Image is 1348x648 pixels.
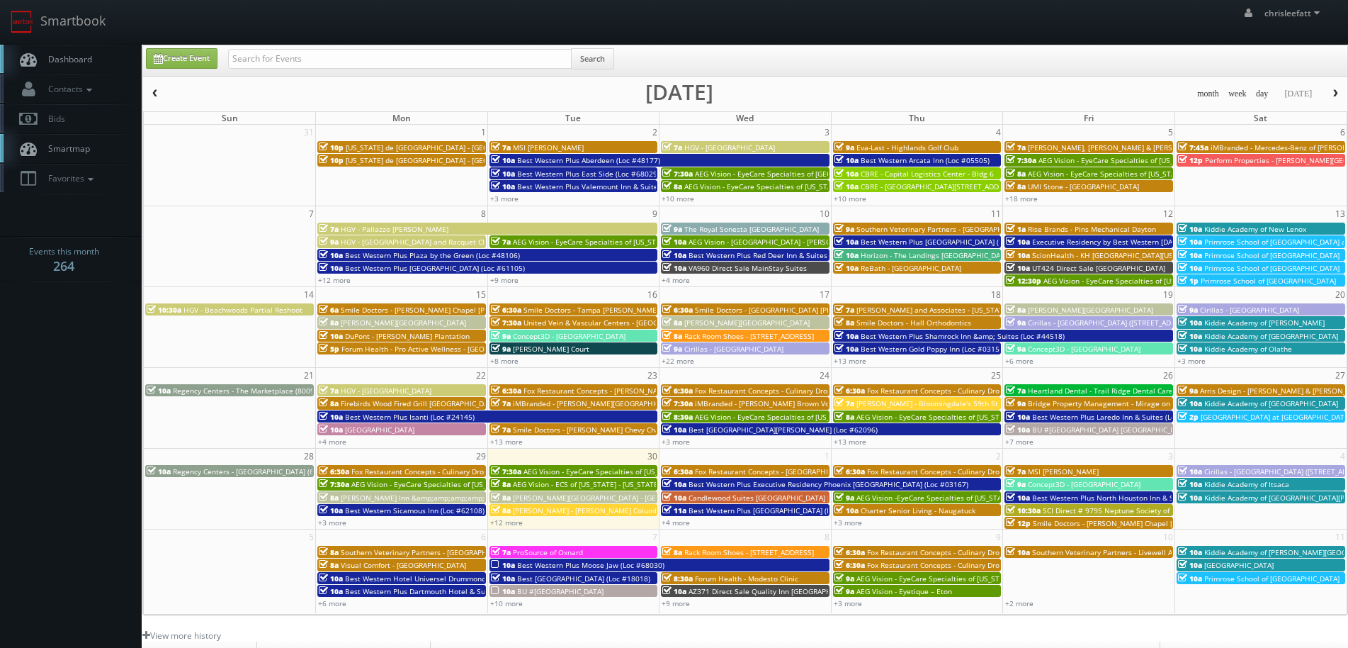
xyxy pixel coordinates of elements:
span: United Vein & Vascular Centers - [GEOGRAPHIC_DATA] [523,318,706,328]
span: Bids [41,113,65,125]
span: 10a [319,412,343,422]
span: iMBranded - [PERSON_NAME] Brown Volkswagen [695,398,861,408]
span: 10a [491,169,515,179]
span: 10:30a [147,305,181,315]
span: Kiddie Academy of Olathe [1204,344,1292,354]
span: 8a [662,547,682,557]
span: 7:30a [662,169,693,179]
span: Charter Senior Living - Naugatuck [861,505,975,515]
span: CBRE - [GEOGRAPHIC_DATA][STREET_ADDRESS][GEOGRAPHIC_DATA] [861,181,1087,191]
span: 8a [319,547,339,557]
span: 7:30a [491,467,521,476]
span: 10a [491,574,515,583]
span: 6:30a [834,386,865,396]
span: 10p [319,155,344,165]
span: Smile Doctors - [GEOGRAPHIC_DATA] [PERSON_NAME] Orthodontics [695,305,923,315]
span: 8:30a [662,412,693,422]
span: The Royal Sonesta [GEOGRAPHIC_DATA] [684,224,819,234]
span: 10a [1178,547,1202,557]
span: CBRE - Capital Logistics Center - Bldg 6 [861,169,994,179]
span: AEG Vision - EyeCare Specialties of [US_STATE] - Carolina Family Vision [1028,169,1267,179]
span: 10a [319,425,343,435]
span: HGV - Pallazzo [PERSON_NAME] [341,224,448,234]
span: Kiddie Academy of Itsaca [1204,479,1289,489]
span: Firebirds Wood Fired Grill [GEOGRAPHIC_DATA] [341,398,499,408]
span: [US_STATE] de [GEOGRAPHIC_DATA] - [GEOGRAPHIC_DATA] [346,143,541,152]
span: 12p [1178,155,1203,165]
span: 7a [319,224,339,234]
span: Primrose School of [GEOGRAPHIC_DATA] [1204,263,1339,273]
span: 6:30a [662,386,693,396]
span: 7:45a [1178,143,1208,152]
span: 9a [834,143,854,152]
span: Forum Health - Pro Active Wellness - [GEOGRAPHIC_DATA] [341,344,537,354]
span: Heartland Dental - Trail Ridge Dental Care [1028,386,1173,396]
a: +3 more [834,518,862,527]
span: 10a [319,250,343,260]
span: Cirillas - [GEOGRAPHIC_DATA] [1200,305,1299,315]
span: 11a [662,505,686,515]
span: 9a [1006,398,1026,408]
span: iMBranded - [PERSON_NAME][GEOGRAPHIC_DATA] BMW [513,398,702,408]
span: Dashboard [41,53,92,65]
span: ReBath - [GEOGRAPHIC_DATA] [861,263,961,273]
span: 7a [1006,467,1026,476]
span: Cirillas - [GEOGRAPHIC_DATA] ([STREET_ADDRESS]) [1028,318,1197,328]
span: 10a [319,574,343,583]
span: [PERSON_NAME][GEOGRAPHIC_DATA] [684,318,810,328]
span: 10a [662,237,686,247]
span: Best [GEOGRAPHIC_DATA] (Loc #18018) [517,574,650,583]
span: 8:30a [662,574,693,583]
span: 10a [834,331,859,341]
span: Smartmap [41,143,90,155]
span: VA960 Direct Sale MainStay Suites [689,263,807,273]
span: 10a [1006,493,1030,503]
a: +18 more [1005,194,1038,203]
span: Concept3D - [GEOGRAPHIC_DATA] [513,331,625,341]
span: 10a [1178,331,1202,341]
span: 10a [1178,479,1202,489]
span: 10a [319,263,343,273]
span: 10a [1178,467,1202,476]
button: Search [571,48,614,69]
span: Best Western Plus Executive Residency Phoenix [GEOGRAPHIC_DATA] (Loc #03167) [689,479,968,489]
span: 8a [491,505,511,515]
span: 9a [1006,344,1026,354]
a: +22 more [662,356,694,366]
span: 9a [834,493,854,503]
span: ProSource of Oxnard [513,547,583,557]
a: +3 more [1177,356,1206,366]
span: [PERSON_NAME][GEOGRAPHIC_DATA] - [GEOGRAPHIC_DATA] [513,493,714,503]
a: +6 more [1005,356,1033,366]
span: 9a [1006,479,1026,489]
span: 7a [491,398,511,408]
span: Primrose School of [GEOGRAPHIC_DATA] [1204,574,1339,583]
span: 10a [662,250,686,260]
span: AEG Vision - EyeCare Specialties of [US_STATE] – [PERSON_NAME] Eye Care [856,574,1110,583]
a: +12 more [318,275,351,285]
span: 9a [1178,305,1198,315]
a: +3 more [490,194,519,203]
span: 7a [319,386,339,396]
span: AEG Vision - EyeCare Specialties of [US_STATE] – [PERSON_NAME] Eye Clinic [523,467,780,476]
span: Primrose School of [GEOGRAPHIC_DATA] [1201,276,1336,286]
span: 10a [1178,263,1202,273]
span: Rack Room Shoes - [STREET_ADDRESS] [684,547,814,557]
span: AEG Vision - ECS of [US_STATE] - [US_STATE] Valley Family Eye Care [513,479,739,489]
span: Smile Doctors - Tampa [PERSON_NAME] [PERSON_NAME] Orthodontics [523,305,764,315]
input: Search for Events [228,49,572,69]
span: 9a [491,344,511,354]
span: 10a [319,586,343,596]
span: Best Western Plus Isanti (Loc #24145) [345,412,475,422]
span: Kiddie Academy of [PERSON_NAME] [1204,318,1325,328]
span: 8a [662,318,682,328]
span: 10a [834,237,859,247]
span: Best Western Gold Poppy Inn (Loc #03153) [861,344,1006,354]
button: month [1192,85,1224,103]
span: Rack Room Shoes - [STREET_ADDRESS] [684,331,814,341]
a: +10 more [490,598,523,608]
span: 6:30a [319,467,349,476]
a: +4 more [662,518,690,527]
span: Rise Brands - Pins Mechanical Dayton [1028,224,1156,234]
span: 8a [319,318,339,328]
